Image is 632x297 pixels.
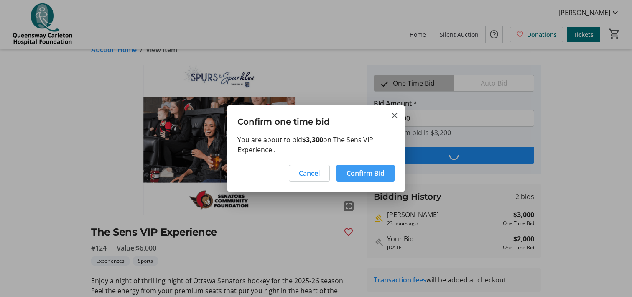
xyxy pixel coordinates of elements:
[347,168,385,178] span: Confirm Bid
[336,165,395,182] button: Confirm Bid
[289,165,330,182] button: Cancel
[390,110,400,120] button: Close
[299,168,320,178] span: Cancel
[227,105,405,134] h3: Confirm one time bid
[302,135,323,144] strong: $3,300
[237,135,395,155] p: You are about to bid on The Sens VIP Experience .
